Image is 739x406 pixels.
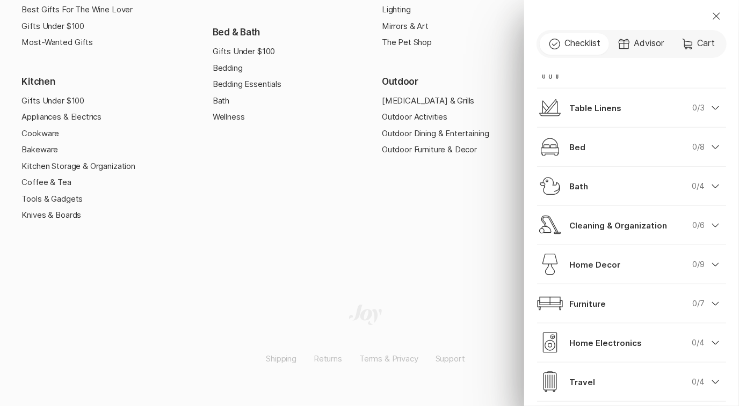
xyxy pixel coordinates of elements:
[569,259,620,270] p: Home Decor
[609,33,672,55] button: Advisor
[537,330,563,356] img: electronics_48.svg
[569,102,621,114] p: Table Linens
[692,102,705,114] p: 0/3
[540,33,609,55] button: Checklist
[537,95,563,121] img: tablelinens_48.svg
[569,377,595,388] p: Travel
[537,212,563,238] img: cleaning_48.svg
[692,259,705,271] p: 0/9
[692,337,705,349] p: 0/4
[537,291,563,316] img: furniture_48.svg
[537,134,563,160] img: bed_48.svg
[697,38,715,48] span: Cart
[537,369,563,395] img: suitcase_48.svg
[692,376,705,388] p: 0/4
[569,337,642,349] p: Home Electronics
[564,38,600,48] span: Checklist
[692,298,705,310] p: 0/7
[537,252,563,277] img: decor_48.svg
[692,219,705,232] p: 0/6
[692,141,705,153] p: 0/8
[672,33,723,55] button: Cart
[569,298,606,309] p: Furniture
[569,220,667,231] p: Cleaning & Organization
[697,3,736,29] button: Close
[692,180,705,193] p: 0/4
[537,173,563,199] img: bath_48.svg
[569,142,585,153] p: Bed
[569,181,588,192] p: Bath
